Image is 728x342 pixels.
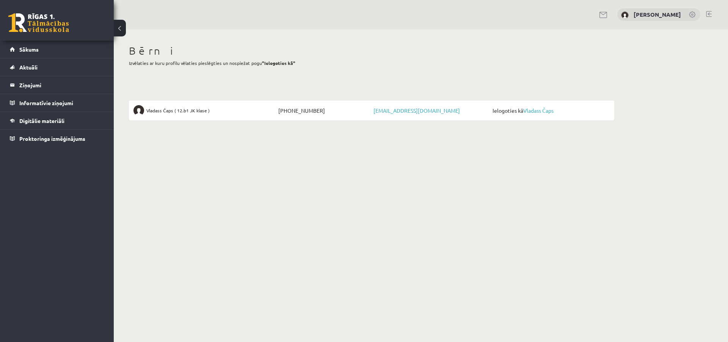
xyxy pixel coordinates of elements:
a: Sākums [10,41,104,58]
a: Rīgas 1. Tālmācības vidusskola [8,13,69,32]
span: [PHONE_NUMBER] [276,105,372,116]
span: Sākums [19,46,39,53]
a: Digitālie materiāli [10,112,104,129]
a: Ziņojumi [10,76,104,94]
legend: Informatīvie ziņojumi [19,94,104,112]
a: Vladass Čaps [523,107,554,114]
span: Aktuāli [19,64,38,71]
a: [PERSON_NAME] [634,11,681,18]
legend: Ziņojumi [19,76,104,94]
b: "Ielogoties kā" [262,60,295,66]
span: Digitālie materiāli [19,117,64,124]
span: Proktoringa izmēģinājums [19,135,85,142]
img: Jūlija Čapa [621,11,629,19]
p: Izvēlaties ar kuru profilu vēlaties pieslēgties un nospiežat pogu [129,60,614,66]
a: Proktoringa izmēģinājums [10,130,104,147]
span: Ielogoties kā [491,105,610,116]
a: Informatīvie ziņojumi [10,94,104,112]
a: [EMAIL_ADDRESS][DOMAIN_NAME] [373,107,460,114]
img: Vladass Čaps [133,105,144,116]
h1: Bērni [129,44,614,57]
span: Vladass Čaps ( 12.b1 JK klase ) [146,105,210,116]
a: Aktuāli [10,58,104,76]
